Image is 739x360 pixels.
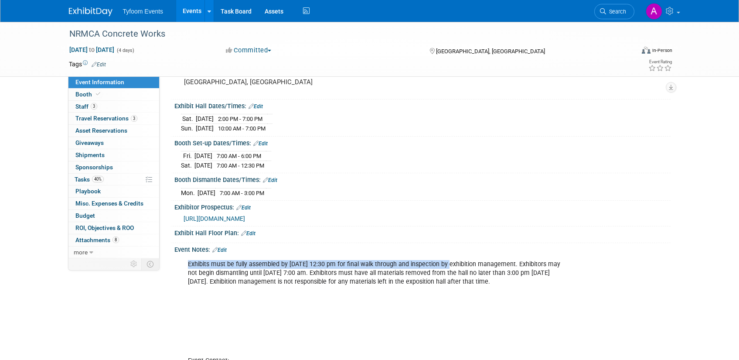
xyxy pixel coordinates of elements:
[646,3,662,20] img: Angie Nichols
[648,60,672,64] div: Event Rating
[75,79,124,86] span: Event Information
[236,205,251,211] a: Edit
[75,212,95,219] span: Budget
[249,103,263,110] a: Edit
[75,91,102,98] span: Booth
[75,151,105,158] span: Shipments
[218,125,266,132] span: 10:00 AM - 7:00 PM
[583,45,673,58] div: Event Format
[181,124,196,133] td: Sun.
[223,46,275,55] button: Committed
[181,188,198,197] td: Mon.
[68,137,159,149] a: Giveaways
[68,198,159,209] a: Misc. Expenses & Credits
[75,139,104,146] span: Giveaways
[126,258,142,270] td: Personalize Event Tab Strip
[436,48,545,55] span: [GEOGRAPHIC_DATA], [GEOGRAPHIC_DATA]
[66,26,621,42] div: NRMCA Concrete Works
[181,151,194,161] td: Fri.
[68,89,159,100] a: Booth
[253,141,268,147] a: Edit
[642,47,650,54] img: Format-Inperson.png
[116,48,134,53] span: (4 days)
[174,243,671,254] div: Event Notes:
[96,92,100,96] i: Booth reservation complete
[75,164,113,171] span: Sponsorships
[75,127,127,134] span: Asset Reservations
[241,230,255,237] a: Edit
[174,173,671,185] div: Booth Dismantle Dates/Times:
[184,215,245,222] a: [URL][DOMAIN_NAME]
[74,249,88,256] span: more
[75,200,143,207] span: Misc. Expenses & Credits
[212,247,227,253] a: Edit
[68,247,159,258] a: more
[68,234,159,246] a: Attachments8
[141,258,159,270] td: Toggle Event Tabs
[68,210,159,222] a: Budget
[75,103,97,110] span: Staff
[75,237,119,243] span: Attachments
[606,8,626,15] span: Search
[263,177,277,183] a: Edit
[181,114,196,124] td: Sat.
[75,224,134,231] span: ROI, Objectives & ROO
[68,76,159,88] a: Event Information
[217,162,264,169] span: 7:00 AM - 12:30 PM
[69,7,112,16] img: ExhibitDay
[68,222,159,234] a: ROI, Objectives & ROO
[174,226,671,238] div: Exhibit Hall Floor Plan:
[91,103,97,110] span: 3
[181,161,194,170] td: Sat.
[68,185,159,197] a: Playbook
[218,116,262,122] span: 2:00 PM - 7:00 PM
[69,60,106,69] td: Tags
[194,161,212,170] td: [DATE]
[75,188,101,195] span: Playbook
[194,151,212,161] td: [DATE]
[174,201,671,212] div: Exhibitor Prospectus:
[68,174,159,185] a: Tasks40%
[123,8,163,15] span: Tyfoom Events
[92,62,106,68] a: Edit
[68,113,159,124] a: Travel Reservations3
[174,137,671,148] div: Booth Set-up Dates/Times:
[131,115,137,122] span: 3
[75,176,104,183] span: Tasks
[68,161,159,173] a: Sponsorships
[75,115,137,122] span: Travel Reservations
[69,46,115,54] span: [DATE] [DATE]
[88,46,96,53] span: to
[652,47,672,54] div: In-Person
[68,149,159,161] a: Shipments
[217,153,261,159] span: 7:00 AM - 6:00 PM
[112,237,119,243] span: 8
[68,125,159,137] a: Asset Reservations
[594,4,634,19] a: Search
[220,190,264,196] span: 7:00 AM - 3:00 PM
[174,99,671,111] div: Exhibit Hall Dates/Times:
[198,188,215,197] td: [DATE]
[68,101,159,113] a: Staff3
[196,114,214,124] td: [DATE]
[92,176,104,182] span: 40%
[184,78,371,86] pre: [GEOGRAPHIC_DATA], [GEOGRAPHIC_DATA]
[196,124,214,133] td: [DATE]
